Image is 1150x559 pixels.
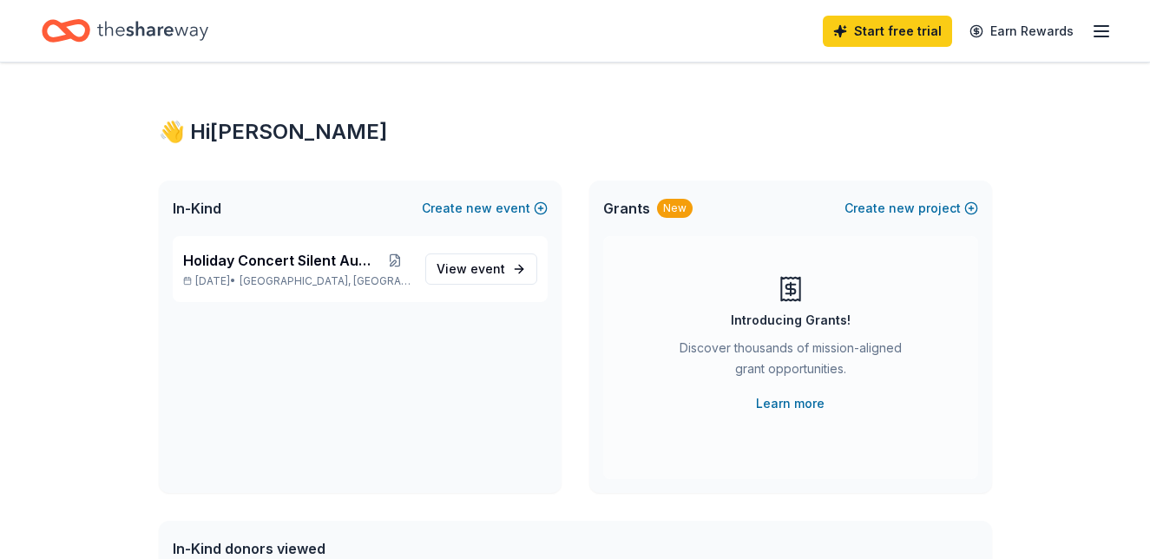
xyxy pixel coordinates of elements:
span: Grants [603,198,650,219]
a: Start free trial [823,16,952,47]
span: [GEOGRAPHIC_DATA], [GEOGRAPHIC_DATA] [240,274,411,288]
div: Introducing Grants! [731,310,851,331]
span: new [889,198,915,219]
span: In-Kind [173,198,221,219]
p: [DATE] • [183,274,411,288]
a: Earn Rewards [959,16,1084,47]
div: In-Kind donors viewed [173,538,523,559]
button: Createnewproject [844,198,978,219]
a: Learn more [756,393,825,414]
button: Createnewevent [422,198,548,219]
span: Holiday Concert Silent Auction [183,250,379,271]
div: Discover thousands of mission-aligned grant opportunities. [673,338,909,386]
a: Home [42,10,208,51]
span: View [437,259,505,279]
div: 👋 Hi [PERSON_NAME] [159,118,992,146]
a: View event [425,253,537,285]
span: event [470,261,505,276]
div: New [657,199,693,218]
span: new [466,198,492,219]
